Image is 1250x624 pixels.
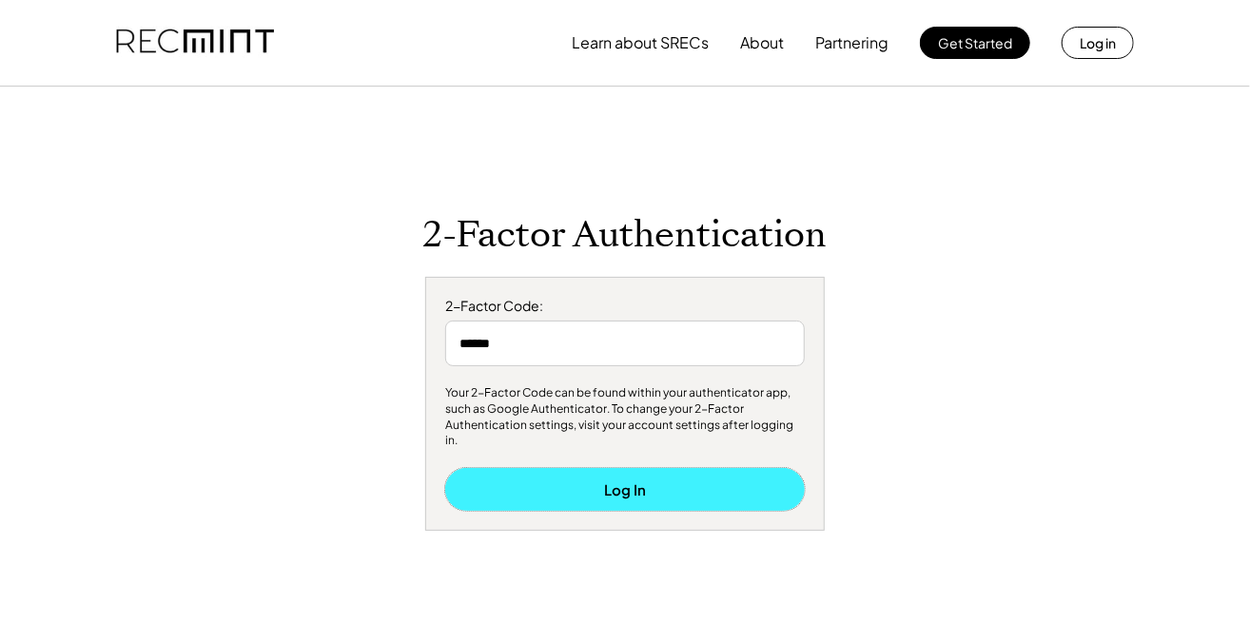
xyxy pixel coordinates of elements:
[920,27,1030,59] button: Get Started
[116,10,274,75] img: recmint-logotype%403x.png
[740,24,784,62] button: About
[445,385,805,449] div: Your 2-Factor Code can be found within your authenticator app, such as Google Authenticator. To c...
[423,213,828,258] h1: 2-Factor Authentication
[815,24,889,62] button: Partnering
[445,297,805,316] div: 2-Factor Code:
[572,24,709,62] button: Learn about SRECs
[445,468,805,511] button: Log In
[1062,27,1134,59] button: Log in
